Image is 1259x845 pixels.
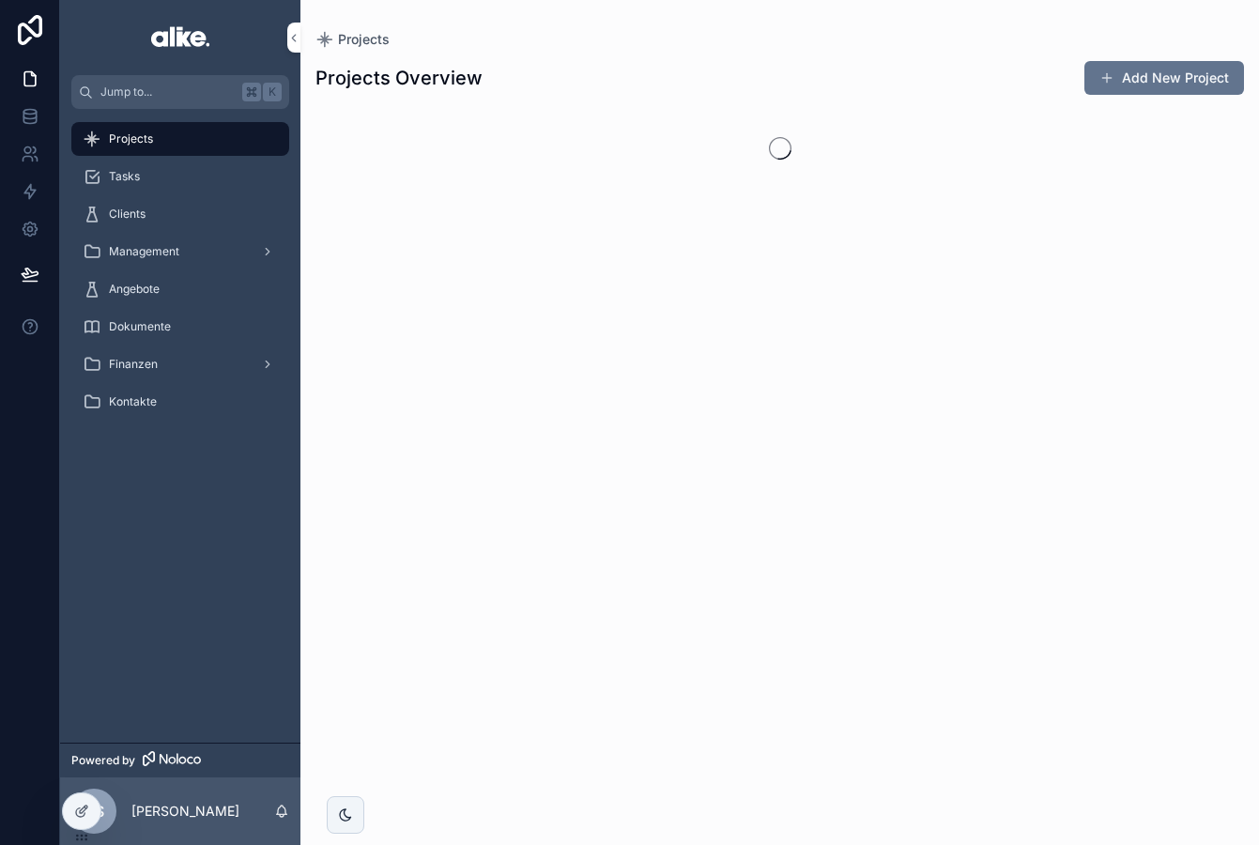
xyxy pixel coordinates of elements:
[71,347,289,381] a: Finanzen
[71,272,289,306] a: Angebote
[315,30,390,49] a: Projects
[71,160,289,193] a: Tasks
[71,122,289,156] a: Projects
[71,235,289,269] a: Management
[109,282,160,297] span: Angebote
[109,131,153,146] span: Projects
[71,753,135,768] span: Powered by
[109,207,146,222] span: Clients
[71,385,289,419] a: Kontakte
[109,244,179,259] span: Management
[60,743,300,777] a: Powered by
[265,84,280,100] span: K
[315,65,483,91] h1: Projects Overview
[109,394,157,409] span: Kontakte
[109,169,140,184] span: Tasks
[338,30,390,49] span: Projects
[71,310,289,344] a: Dokumente
[71,197,289,231] a: Clients
[1084,61,1244,95] button: Add New Project
[100,84,235,100] span: Jump to...
[131,802,239,821] p: [PERSON_NAME]
[109,357,158,372] span: Finanzen
[151,23,208,53] img: App logo
[71,75,289,109] button: Jump to...K
[109,319,171,334] span: Dokumente
[60,109,300,443] div: scrollable content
